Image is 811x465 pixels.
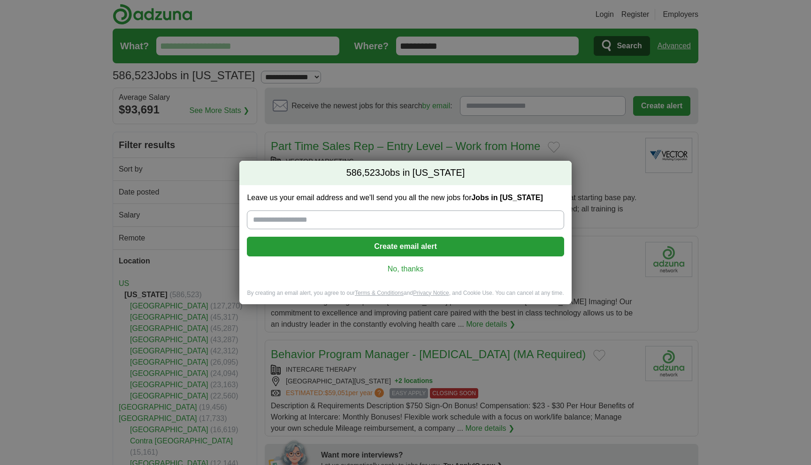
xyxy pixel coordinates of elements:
[247,237,564,256] button: Create email alert
[239,161,571,185] h2: Jobs in [US_STATE]
[413,290,449,296] a: Privacy Notice
[471,194,543,202] strong: Jobs in [US_STATE]
[346,166,380,180] span: 586,523
[239,289,571,305] div: By creating an email alert, you agree to our and , and Cookie Use. You can cancel at any time.
[247,193,564,203] label: Leave us your email address and we'll send you all the new jobs for
[355,290,404,296] a: Terms & Conditions
[254,264,556,274] a: No, thanks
